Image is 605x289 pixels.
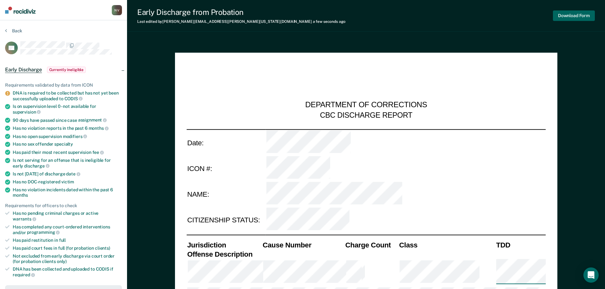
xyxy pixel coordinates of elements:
th: Charge Count [345,240,399,249]
span: discharge [24,163,50,168]
div: DNA is required to be collected but has not yet been successfully uploaded to CODIS [13,90,122,101]
button: Download Form [553,10,595,21]
div: Is not serving for an offense that is ineligible for early [13,158,122,168]
th: TDD [495,240,546,249]
span: supervision [13,109,41,115]
td: ICON #: [186,155,266,181]
span: full [59,238,66,243]
div: Has no violation incidents dated within the past 6 [13,187,122,198]
span: modifiers [63,134,87,139]
div: CBC DISCHARGE REPORT [320,110,412,120]
span: a few seconds ago [313,19,346,24]
div: Has no DOC-registered [13,179,122,185]
div: Has paid restitution in [13,238,122,243]
span: required [13,272,35,277]
div: Last edited by [PERSON_NAME][EMAIL_ADDRESS][PERSON_NAME][US_STATE][DOMAIN_NAME] [137,19,346,24]
div: Requirements validated by data from ICON [5,82,122,88]
button: NV [112,5,122,15]
div: Not excluded from early discharge via court order (for probation clients [13,253,122,264]
span: Currently ineligible [47,67,86,73]
div: DNA has been collected and uploaded to CODIS if [13,266,122,277]
th: Offense Description [186,249,262,259]
button: Back [5,28,22,34]
div: Has no open supervision [13,134,122,139]
span: warrants [13,216,36,221]
td: Date: [186,129,266,155]
div: Early Discharge from Probation [137,8,346,17]
div: 90 days have passed since case [13,117,122,123]
span: only) [57,259,67,264]
img: Recidiviz [5,7,36,14]
div: Has no sex offender [13,141,122,147]
th: Cause Number [262,240,344,249]
th: Jurisdiction [186,240,262,249]
div: Has paid their most recent supervision [13,149,122,155]
span: Early Discharge [5,67,42,73]
span: programming [27,230,60,235]
div: Requirements for officers to check [5,203,122,208]
div: DEPARTMENT OF CORRECTIONS [305,100,427,110]
span: specialty [54,141,73,147]
div: Is on supervision level 0 - not available for [13,104,122,115]
span: fee [92,150,104,155]
div: Is not [DATE] of discharge [13,171,122,177]
div: N V [112,5,122,15]
span: assignment [78,117,107,122]
div: Has completed any court-ordered interventions and/or [13,224,122,235]
td: CITIZENSHIP STATUS: [186,207,266,233]
span: victim [61,179,74,184]
span: clients) [95,246,110,251]
div: Has no violation reports in the past 6 [13,125,122,131]
span: date [66,171,80,176]
td: NAME: [186,181,266,207]
div: Open Intercom Messenger [583,267,599,283]
div: Has paid court fees in full (for probation [13,246,122,251]
div: Has no pending criminal charges or active [13,211,122,221]
th: Class [398,240,495,249]
span: months [13,193,28,198]
span: months [89,126,109,131]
